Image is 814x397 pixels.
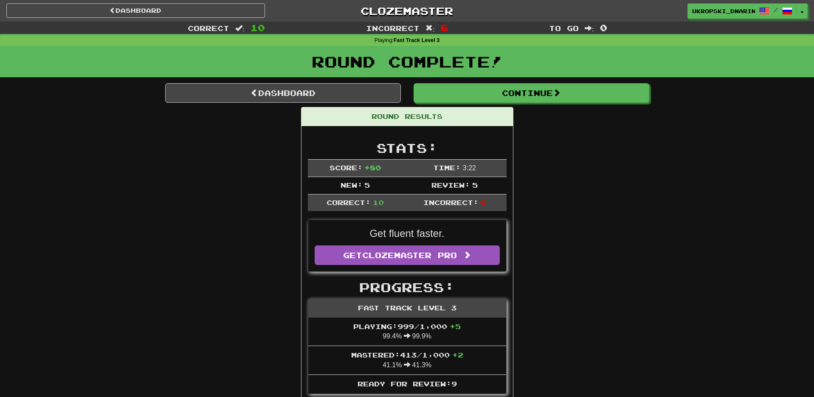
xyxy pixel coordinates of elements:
[463,164,476,172] span: 3 : 22
[341,181,363,189] span: New:
[600,23,607,33] span: 0
[6,3,265,18] a: Dashboard
[351,351,463,359] span: Mastered: 413 / 1,000
[414,83,649,103] button: Continue
[450,322,461,330] span: + 5
[433,163,461,172] span: Time:
[480,198,486,206] span: 6
[441,23,448,33] span: 6
[425,25,435,32] span: :
[366,24,420,32] span: Incorrect
[308,346,506,375] li: 41.1% 41.3%
[353,322,461,330] span: Playing: 999 / 1,000
[472,181,478,189] span: 5
[165,83,401,103] a: Dashboard
[330,163,363,172] span: Score:
[362,251,457,260] span: Clozemaster Pro
[308,141,507,155] h2: Stats:
[308,318,506,346] li: 99.4% 99.9%
[358,380,457,388] span: Ready for Review: 9
[308,299,506,318] div: Fast Track Level 3
[585,25,594,32] span: :
[431,181,470,189] span: Review:
[687,3,797,19] a: ukropski_dnarina /
[301,107,513,126] div: Round Results
[774,7,778,13] span: /
[308,280,507,294] h2: Progress:
[327,198,371,206] span: Correct:
[394,37,440,43] strong: Fast Track Level 3
[692,7,755,15] span: ukropski_dnarina
[364,163,381,172] span: + 80
[549,24,579,32] span: To go
[364,181,370,189] span: 5
[3,53,811,70] h1: Round Complete!
[315,245,500,265] a: GetClozemaster Pro
[235,25,245,32] span: :
[188,24,229,32] span: Correct
[278,3,536,18] a: Clozemaster
[373,198,384,206] span: 10
[315,226,500,241] p: Get fluent faster.
[452,351,463,359] span: + 2
[423,198,479,206] span: Incorrect:
[251,23,265,33] span: 10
